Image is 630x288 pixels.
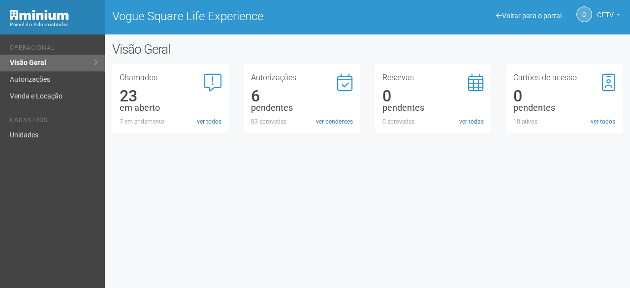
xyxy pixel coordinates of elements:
[251,92,353,100] div: 6
[112,10,360,23] h1: Vogue Square Life Experience
[513,103,615,112] div: pendentes
[10,44,97,55] li: Operacional
[591,117,615,126] a: ver todos
[513,74,615,82] h3: Cartões de acesso
[120,92,221,100] div: 23
[496,12,562,20] a: Voltar para o portal
[459,117,484,126] a: ver todas
[382,74,484,82] h3: Reservas
[251,74,353,82] h3: Autorizações
[576,6,592,22] a: C
[251,103,353,112] div: pendentes
[382,92,484,100] div: 0
[10,20,97,29] div: Painel do Administrador
[120,117,221,126] div: 7 em andamento
[382,117,484,126] div: 0 aprovadas
[251,117,353,126] div: 83 aprovadas
[120,74,221,82] h3: Chamados
[120,103,221,112] div: em aberto
[597,12,620,20] a: CFTV
[382,103,484,112] div: pendentes
[197,117,221,126] a: ver todos
[597,1,614,19] span: CFTV
[10,117,97,127] li: Cadastros
[316,117,353,126] a: ver pendentes
[10,10,69,20] img: Minium
[513,117,615,126] div: 18 ativos
[112,42,316,57] h2: Visão Geral
[513,92,615,100] div: 0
